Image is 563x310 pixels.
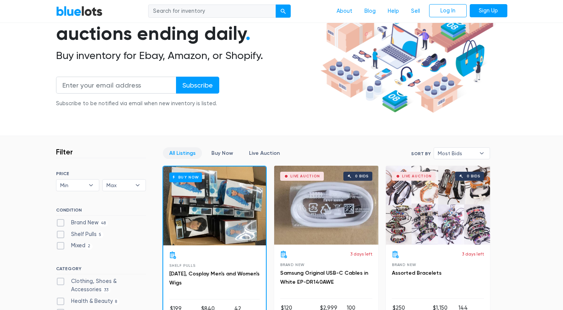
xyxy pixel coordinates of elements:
a: Sell [405,4,426,18]
span: Brand New [280,263,305,267]
a: About [331,4,358,18]
a: Live Auction 0 bids [274,166,378,245]
span: Brand New [392,263,416,267]
input: Enter your email address [56,77,176,94]
div: Live Auction [290,174,320,178]
a: Buy Now [205,147,240,159]
a: Samsung Original USB-C Cables in White EP-DR140AWE [280,270,368,285]
b: ▾ [130,180,146,191]
p: 3 days left [462,251,484,257]
h2: Buy inventory for Ebay, Amazon, or Shopify. [56,49,318,62]
a: Buy Now [163,166,266,245]
span: Max [106,180,131,191]
label: Health & Beauty [56,297,120,305]
div: 0 bids [467,174,480,178]
span: Most Bids [438,148,475,159]
label: Clothing, Shoes & Accessories [56,277,146,293]
h6: PRICE [56,171,146,176]
label: Brand New [56,219,108,227]
span: 2 [85,243,93,250]
span: . [246,22,250,45]
a: BlueLots [56,6,103,17]
span: 8 [113,299,120,305]
a: Assorted Bracelets [392,270,442,276]
div: Subscribe to be notified via email when new inventory is listed. [56,100,219,108]
h3: Filter [56,147,73,156]
h6: CATEGORY [56,266,146,274]
div: Live Auction [402,174,432,178]
a: Blog [358,4,382,18]
a: All Listings [163,147,202,159]
a: [DATE], Cosplay Men's and Women's Wigs [169,271,259,286]
span: 33 [102,287,111,293]
input: Subscribe [176,77,219,94]
p: 3 days left [350,251,372,257]
b: ▾ [474,148,490,159]
input: Search for inventory [148,5,276,18]
label: Shelf Pulls [56,230,104,239]
a: Help [382,4,405,18]
label: Sort By [411,150,431,157]
span: Min [60,180,85,191]
a: Live Auction [243,147,286,159]
label: Mixed [56,242,93,250]
b: ▾ [83,180,99,191]
h6: Buy Now [169,172,202,182]
a: Sign Up [470,4,507,18]
span: 5 [97,232,104,238]
a: Log In [429,4,467,18]
div: 0 bids [355,174,369,178]
span: 48 [99,220,108,226]
h6: CONDITION [56,207,146,216]
span: Shelf Pulls [169,263,196,268]
a: Live Auction 0 bids [386,166,490,245]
